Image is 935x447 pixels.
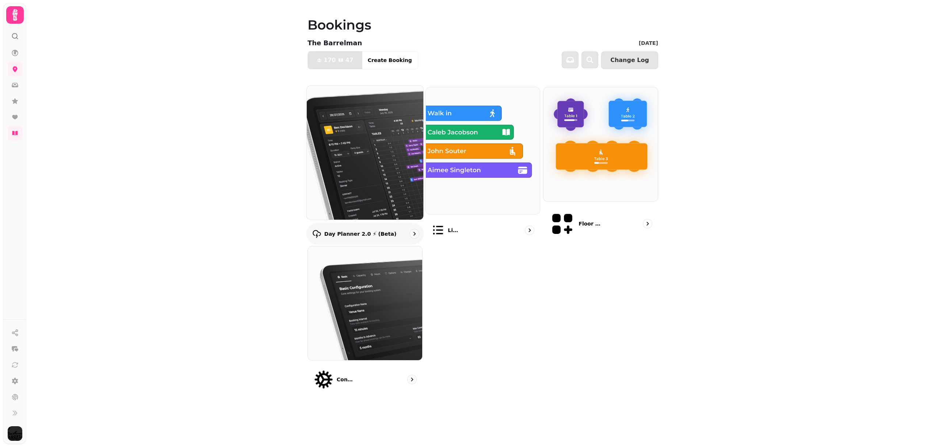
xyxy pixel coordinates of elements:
[6,426,24,441] button: User avatar
[308,246,422,361] img: Configuration
[306,85,424,244] a: Day Planner 2.0 ⚡ (Beta)Day Planner 2.0 ⚡ (Beta)
[426,87,540,214] img: List view
[543,87,658,201] img: Floor Plans (beta)
[345,57,353,63] span: 47
[308,246,423,396] a: ConfigurationConfiguration
[8,426,22,441] img: User avatar
[526,227,533,234] svg: go to
[308,51,362,69] button: 17047
[362,51,418,69] button: Create Booking
[610,57,649,63] span: Change Log
[425,87,541,243] a: List viewList view
[639,39,658,47] p: [DATE]
[368,58,412,63] span: Create Booking
[324,230,397,237] p: Day Planner 2.0 ⚡ (Beta)
[324,57,336,63] span: 170
[579,220,604,227] p: Floor Plans (beta)
[308,38,362,48] p: The Barrelman
[644,220,651,227] svg: go to
[448,227,460,234] p: List view
[411,230,418,237] svg: go to
[301,79,429,226] img: Day Planner 2.0 ⚡ (Beta)
[601,51,658,69] button: Change Log
[337,376,356,383] p: Configuration
[543,87,658,243] a: Floor Plans (beta)Floor Plans (beta)
[408,376,416,383] svg: go to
